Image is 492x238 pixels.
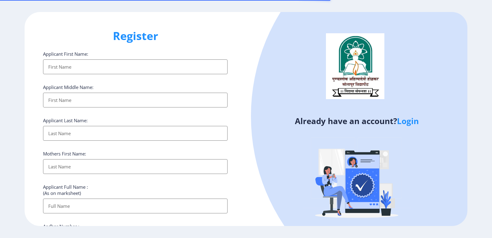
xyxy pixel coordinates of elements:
input: Last Name [43,126,228,141]
label: Applicant Full Name : (As on marksheet) [43,184,88,196]
input: First Name [43,59,228,74]
img: logo [326,33,384,99]
h4: Already have an account? [251,116,463,126]
label: Applicant Middle Name: [43,84,93,90]
input: Last Name [43,159,228,174]
input: First Name [43,93,228,107]
label: Mothers First Name: [43,151,86,157]
label: Applicant Last Name: [43,117,88,123]
label: Aadhar Number : [43,223,79,229]
a: Login [397,115,419,127]
input: Full Name [43,199,228,213]
img: Verified-rafiki.svg [303,126,411,233]
h1: Register [43,29,228,43]
label: Applicant First Name: [43,51,88,57]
